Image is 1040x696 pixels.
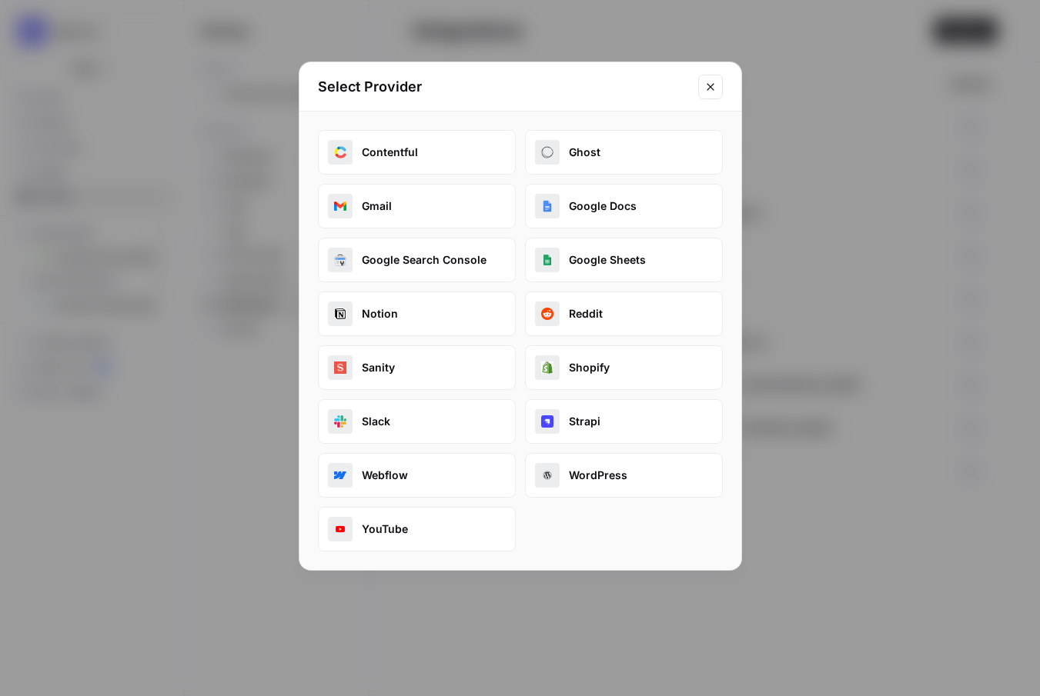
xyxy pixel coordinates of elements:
[318,507,516,551] button: youtubeYouTube
[334,254,346,266] img: google_search_console
[541,146,553,158] img: ghost
[318,238,516,282] button: google_search_consoleGoogle Search Console
[525,184,723,228] button: google_docsGoogle Docs
[541,361,553,374] img: shopify
[334,523,346,535] img: youtube
[525,399,723,444] button: strapiStrapi
[318,453,516,498] button: webflow_oauthWebflow
[334,308,346,320] img: notion
[525,238,723,282] button: google_sheetsGoogle Sheets
[318,345,516,390] button: sanitySanity
[541,415,553,428] img: strapi
[541,200,553,212] img: google_docs
[541,254,553,266] img: google_sheets
[698,75,723,99] button: Close modal
[525,345,723,390] button: shopifyShopify
[318,130,516,175] button: contentfulContentful
[318,399,516,444] button: slackSlack
[525,453,723,498] button: wordpressWordPress
[541,469,553,481] img: wordpress
[334,469,346,481] img: webflow_oauth
[541,308,553,320] img: reddit
[318,76,689,98] h2: Select Provider
[318,291,516,336] button: notionNotion
[334,146,346,158] img: contentful
[334,200,346,212] img: gmail
[318,184,516,228] button: gmailGmail
[525,291,723,336] button: redditReddit
[334,415,346,428] img: slack
[525,130,723,175] button: ghostGhost
[334,361,346,374] img: sanity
